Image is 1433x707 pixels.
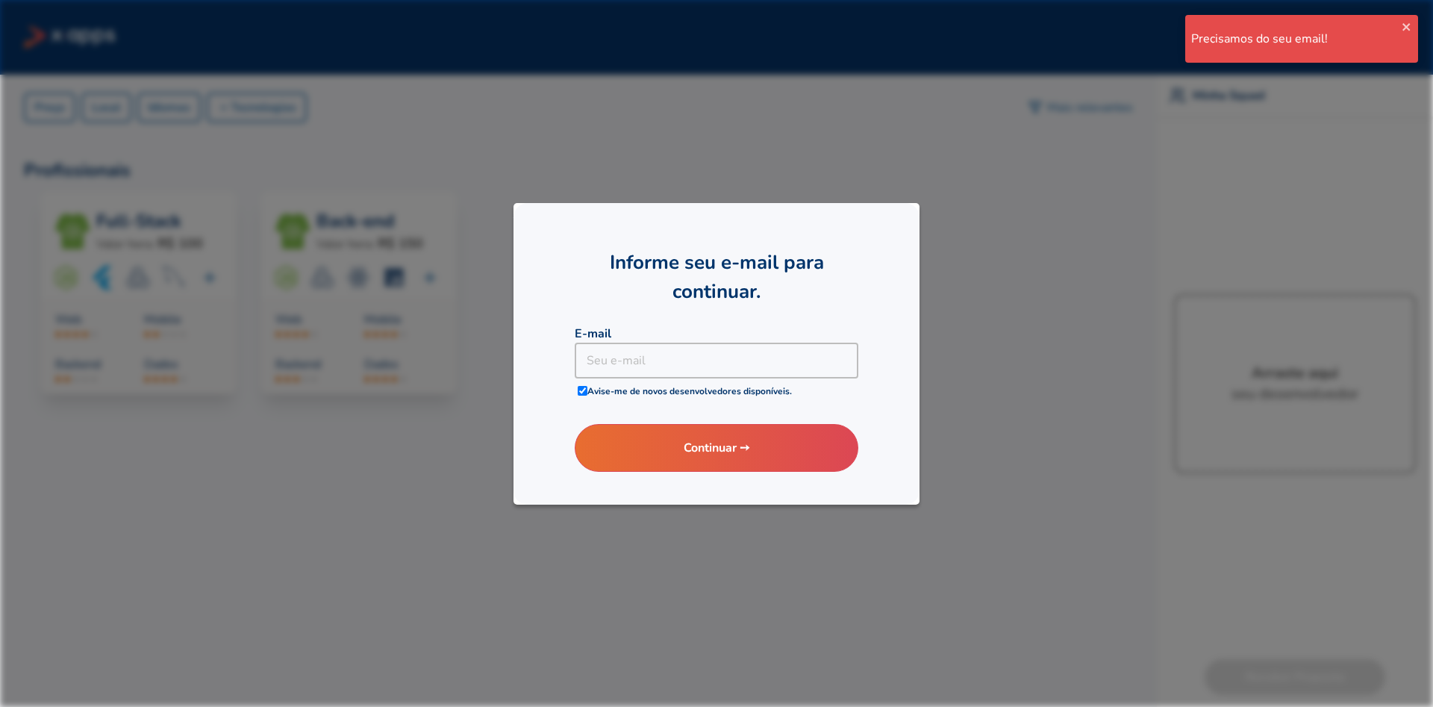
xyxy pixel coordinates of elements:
h2: Informe seu e-mail para continuar. [575,248,859,306]
button: Continuar ➙ [575,424,858,472]
div: Precisamos do seu email! [1191,30,1402,48]
b: Avise-me de novos desenvolvedores disponíveis. [587,385,792,397]
b: E-mail [575,326,611,342]
button: close [1402,21,1412,33]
